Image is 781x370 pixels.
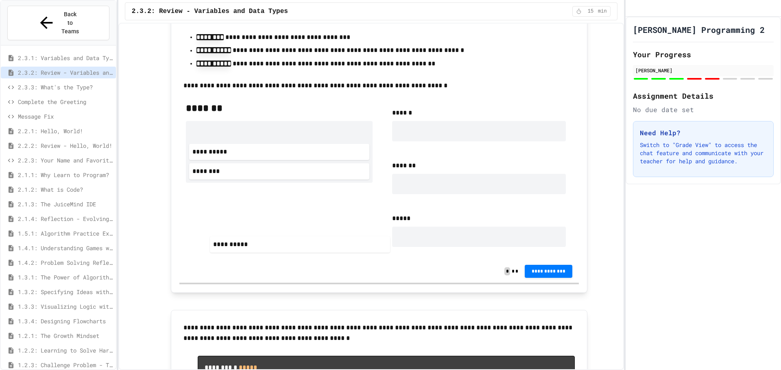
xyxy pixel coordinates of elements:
span: 15 [584,8,597,15]
span: 2.3.2: Review - Variables and Data Types [18,68,113,77]
span: 2.3.2: Review - Variables and Data Types [132,6,288,16]
span: 2.1.4: Reflection - Evolving Technology [18,214,113,223]
span: 2.3.3: What's the Type? [18,83,113,91]
span: 1.4.2: Problem Solving Reflection [18,258,113,267]
span: 2.2.2: Review - Hello, World! [18,141,113,150]
p: Switch to "Grade View" to access the chat feature and communicate with your teacher for help and ... [640,141,767,165]
span: 1.3.2: Specifying Ideas with Pseudocode [18,288,113,296]
h2: Assignment Details [633,90,774,102]
span: 1.4.1: Understanding Games with Flowcharts [18,244,113,252]
span: 2.1.2: What is Code? [18,185,113,194]
div: [PERSON_NAME] [635,67,771,74]
span: Complete the Greeting [18,97,113,106]
div: No due date set [633,105,774,115]
span: min [598,8,607,15]
span: 1.2.3: Challenge Problem - The Bridge [18,361,113,369]
span: 2.1.3: The JuiceMind IDE [18,200,113,208]
span: 1.5.1: Algorithm Practice Exercises [18,229,113,238]
span: 2.2.1: Hello, World! [18,127,113,135]
span: 1.3.4: Designing Flowcharts [18,317,113,325]
span: Message Fix [18,112,113,121]
h2: Your Progress [633,49,774,60]
span: 1.2.2: Learning to Solve Hard Problems [18,346,113,355]
button: Back to Teams [7,6,109,40]
span: 1.3.1: The Power of Algorithms [18,273,113,281]
span: 2.2.3: Your Name and Favorite Movie [18,156,113,164]
h3: Need Help? [640,128,767,138]
span: 1.2.1: The Growth Mindset [18,331,113,340]
h1: [PERSON_NAME] Programming 2 [633,24,765,35]
span: Back to Teams [61,10,80,36]
span: 1.3.3: Visualizing Logic with Flowcharts [18,302,113,311]
span: 2.3.1: Variables and Data Types [18,54,113,62]
span: 2.1.1: Why Learn to Program? [18,171,113,179]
